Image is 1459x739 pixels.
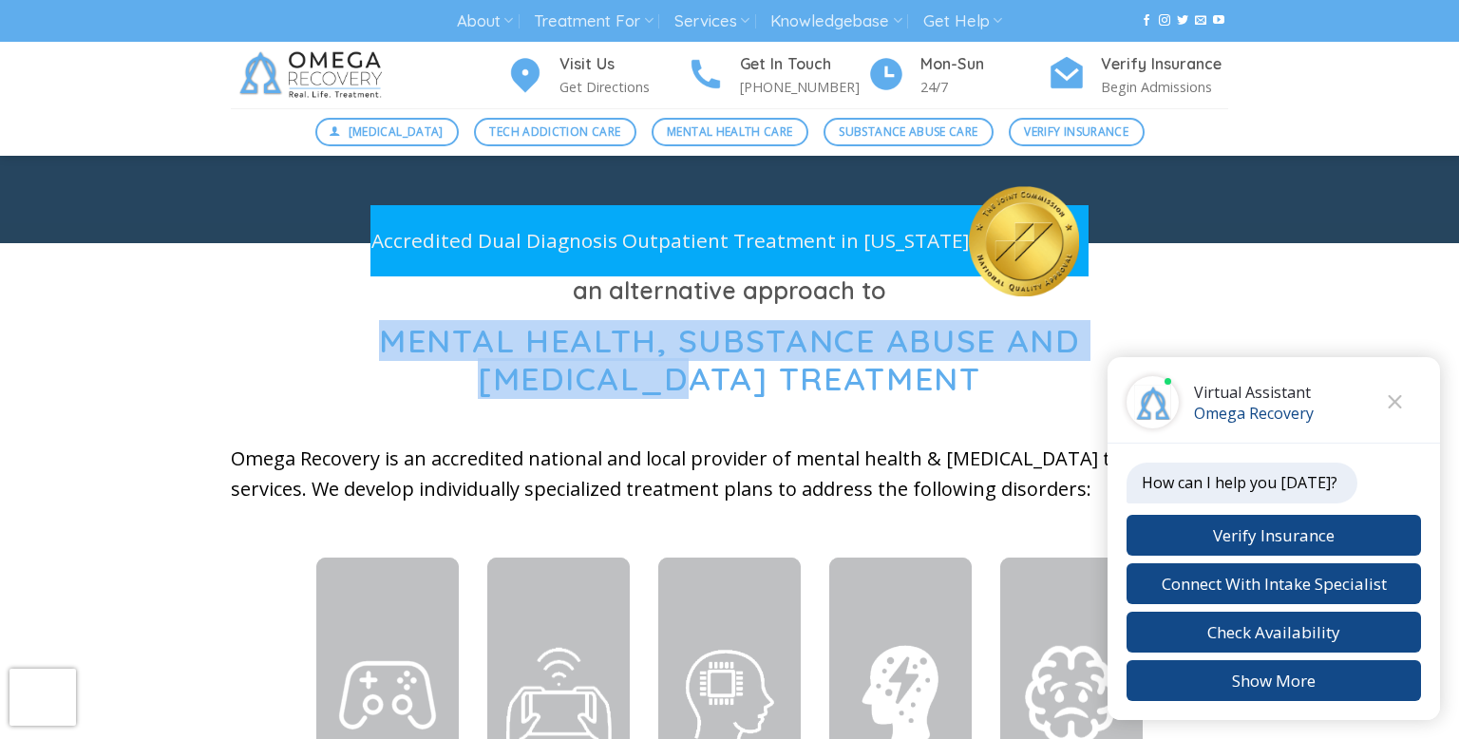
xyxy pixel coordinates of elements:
[667,123,792,141] span: Mental Health Care
[559,76,687,98] p: Get Directions
[315,118,460,146] a: [MEDICAL_DATA]
[923,4,1002,39] a: Get Help
[370,225,969,256] p: Accredited Dual Diagnosis Outpatient Treatment in [US_STATE]
[1101,76,1228,98] p: Begin Admissions
[740,76,867,98] p: [PHONE_NUMBER]
[1024,123,1128,141] span: Verify Insurance
[474,118,636,146] a: Tech Addiction Care
[489,123,620,141] span: Tech Addiction Care
[231,42,397,108] img: Omega Recovery
[652,118,808,146] a: Mental Health Care
[349,123,444,141] span: [MEDICAL_DATA]
[687,52,867,99] a: Get In Touch [PHONE_NUMBER]
[559,52,687,77] h4: Visit Us
[1177,14,1188,28] a: Follow on Twitter
[457,4,513,39] a: About
[770,4,901,39] a: Knowledgebase
[920,52,1048,77] h4: Mon-Sun
[231,444,1228,504] p: Omega Recovery is an accredited national and local provider of mental health & [MEDICAL_DATA] tre...
[1009,118,1145,146] a: Verify Insurance
[1141,14,1152,28] a: Follow on Facebook
[1195,14,1206,28] a: Send us an email
[534,4,653,39] a: Treatment For
[506,52,687,99] a: Visit Us Get Directions
[674,4,749,39] a: Services
[231,272,1228,310] h3: an alternative approach to
[839,123,977,141] span: Substance Abuse Care
[1213,14,1224,28] a: Follow on YouTube
[1159,14,1170,28] a: Follow on Instagram
[379,320,1080,400] span: Mental Health, Substance Abuse and [MEDICAL_DATA] Treatment
[1101,52,1228,77] h4: Verify Insurance
[1048,52,1228,99] a: Verify Insurance Begin Admissions
[740,52,867,77] h4: Get In Touch
[824,118,994,146] a: Substance Abuse Care
[920,76,1048,98] p: 24/7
